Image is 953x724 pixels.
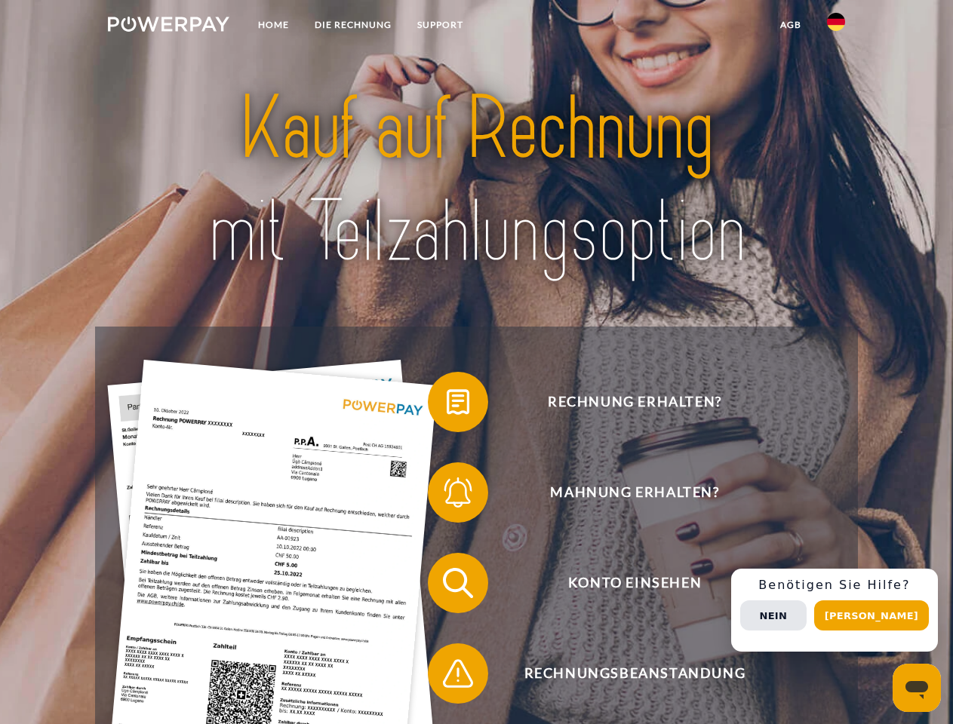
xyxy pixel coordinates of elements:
button: Rechnungsbeanstandung [428,643,820,704]
img: logo-powerpay-white.svg [108,17,229,32]
button: Mahnung erhalten? [428,462,820,523]
iframe: Schaltfläche zum Öffnen des Messaging-Fensters [893,664,941,712]
a: Home [245,11,302,38]
a: DIE RECHNUNG [302,11,404,38]
span: Mahnung erhalten? [450,462,819,523]
button: Konto einsehen [428,553,820,613]
button: Rechnung erhalten? [428,372,820,432]
button: Nein [740,600,807,630]
img: qb_bill.svg [439,383,477,421]
img: de [827,13,845,31]
span: Rechnung erhalten? [450,372,819,432]
button: [PERSON_NAME] [814,600,929,630]
img: qb_search.svg [439,564,477,602]
img: title-powerpay_de.svg [144,72,809,289]
span: Konto einsehen [450,553,819,613]
div: Schnellhilfe [731,569,938,652]
a: agb [767,11,814,38]
h3: Benötigen Sie Hilfe? [740,578,929,593]
img: qb_bell.svg [439,474,477,511]
span: Rechnungsbeanstandung [450,643,819,704]
a: SUPPORT [404,11,476,38]
img: qb_warning.svg [439,655,477,692]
